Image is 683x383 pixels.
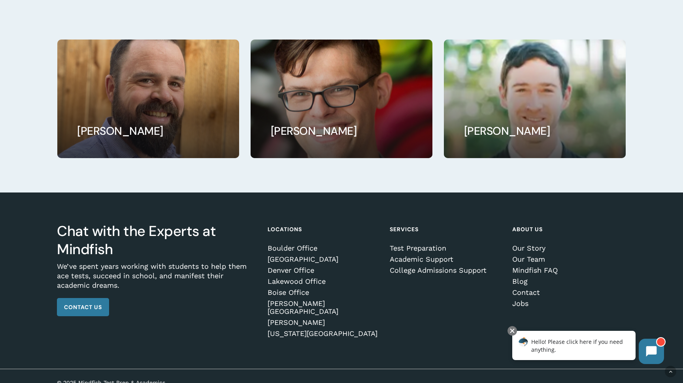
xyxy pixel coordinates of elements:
a: Lakewood Office [268,277,379,285]
a: Our Team [512,255,623,263]
a: Jobs [512,300,623,308]
h4: Services [390,222,501,236]
span: Contact Us [64,303,102,311]
a: [PERSON_NAME] [268,319,379,326]
iframe: Chatbot [504,325,672,372]
a: Mindfish FAQ [512,266,623,274]
a: Contact Us [57,298,109,316]
a: Boulder Office [268,244,379,252]
a: Our Story [512,244,623,252]
a: [US_STATE][GEOGRAPHIC_DATA] [268,330,379,338]
a: College Admissions Support [390,266,501,274]
h3: Chat with the Experts at Mindfish [57,222,256,258]
h4: About Us [512,222,623,236]
a: Test Preparation [390,244,501,252]
a: Denver Office [268,266,379,274]
a: [PERSON_NAME][GEOGRAPHIC_DATA] [268,300,379,315]
h4: Locations [268,222,379,236]
a: Contact [512,289,623,296]
a: Boise Office [268,289,379,296]
a: Blog [512,277,623,285]
a: Academic Support [390,255,501,263]
p: We’ve spent years working with students to help them ace tests, succeed in school, and manifest t... [57,262,256,298]
a: [GEOGRAPHIC_DATA] [268,255,379,263]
